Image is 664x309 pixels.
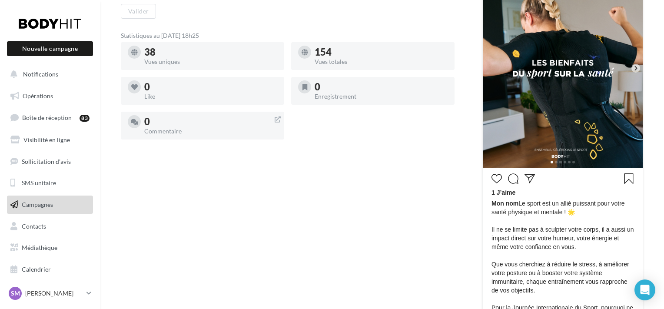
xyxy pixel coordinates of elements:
[634,279,655,300] div: Open Intercom Messenger
[22,266,51,273] span: Calendrier
[7,41,93,56] button: Nouvelle campagne
[5,217,95,236] a: Contacts
[5,153,95,171] a: Sollicitation d'avis
[491,188,634,199] div: 1 J’aime
[144,82,277,92] div: 0
[121,4,156,19] button: Valider
[22,244,57,251] span: Médiathèque
[80,115,90,122] div: 83
[144,117,277,126] div: 0
[23,70,58,78] span: Notifications
[5,87,95,105] a: Opérations
[315,47,448,57] div: 154
[22,223,46,230] span: Contacts
[144,128,277,134] div: Commentaire
[315,59,448,65] div: Vues totales
[144,93,277,100] div: Like
[7,285,93,302] a: SM [PERSON_NAME]
[5,196,95,214] a: Campagnes
[5,174,95,192] a: SMS unitaire
[144,59,277,65] div: Vues uniques
[491,173,502,184] svg: J’aime
[624,173,634,184] svg: Enregistrer
[144,47,277,57] div: 38
[22,157,71,165] span: Sollicitation d'avis
[525,173,535,184] svg: Partager la publication
[5,239,95,257] a: Médiathèque
[315,82,448,92] div: 0
[491,200,518,207] span: Mon nom
[5,131,95,149] a: Visibilité en ligne
[5,65,91,83] button: Notifications
[23,92,53,100] span: Opérations
[121,33,455,39] div: Statistiques au [DATE] 18h25
[5,108,95,127] a: Boîte de réception83
[508,173,518,184] svg: Commenter
[11,289,20,298] span: SM
[22,179,56,186] span: SMS unitaire
[22,114,72,121] span: Boîte de réception
[25,289,83,298] p: [PERSON_NAME]
[22,201,53,208] span: Campagnes
[23,136,70,143] span: Visibilité en ligne
[5,260,95,279] a: Calendrier
[315,93,448,100] div: Enregistrement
